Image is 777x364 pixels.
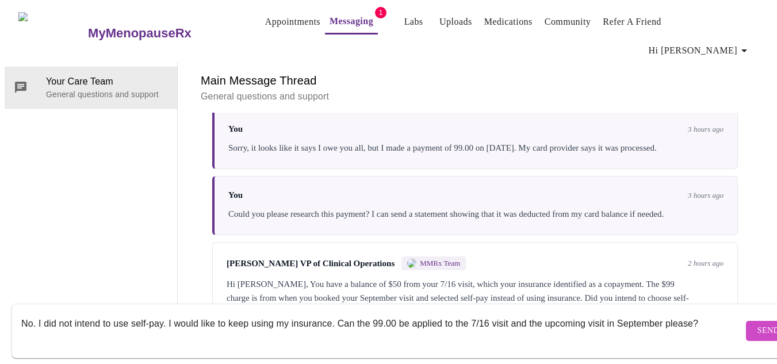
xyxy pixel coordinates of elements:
button: Hi [PERSON_NAME] [644,39,756,62]
p: General questions and support [46,89,168,100]
img: MyMenopauseRx Logo [18,12,87,55]
a: Messaging [330,13,373,29]
span: MMRx Team [420,259,460,268]
textarea: Send a message about your appointment [21,312,743,349]
span: [PERSON_NAME] VP of Clinical Operations [227,259,395,269]
div: Could you please research this payment? I can send a statement showing that it was deducted from ... [228,207,724,221]
a: Uploads [439,14,472,30]
p: General questions and support [201,90,749,104]
a: Community [545,14,591,30]
button: Appointments [261,10,325,33]
button: Uploads [435,10,477,33]
div: Sorry, it looks like it says I owe you all, but I made a payment of 99.00 on [DATE]. My card prov... [228,141,724,155]
button: Refer a Friend [598,10,666,33]
span: You [228,190,243,200]
button: Community [540,10,596,33]
button: Messaging [325,10,378,35]
div: Your Care TeamGeneral questions and support [5,67,177,108]
a: Medications [484,14,533,30]
span: Hi [PERSON_NAME] [649,43,751,59]
span: You [228,124,243,134]
img: MMRX [407,259,416,268]
button: Medications [480,10,537,33]
a: Appointments [265,14,320,30]
a: MyMenopauseRx [87,13,238,53]
button: Labs [395,10,432,33]
span: 2 hours ago [688,259,724,268]
span: Your Care Team [46,75,168,89]
a: Labs [404,14,423,30]
span: 1 [375,7,386,18]
h6: Main Message Thread [201,71,749,90]
h3: MyMenopauseRx [88,26,192,41]
div: Hi [PERSON_NAME], You have a balance of $50 from your 7/16 visit, which your insurance identified... [227,277,724,319]
span: 3 hours ago [688,191,724,200]
a: Refer a Friend [603,14,661,30]
span: 3 hours ago [688,125,724,134]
